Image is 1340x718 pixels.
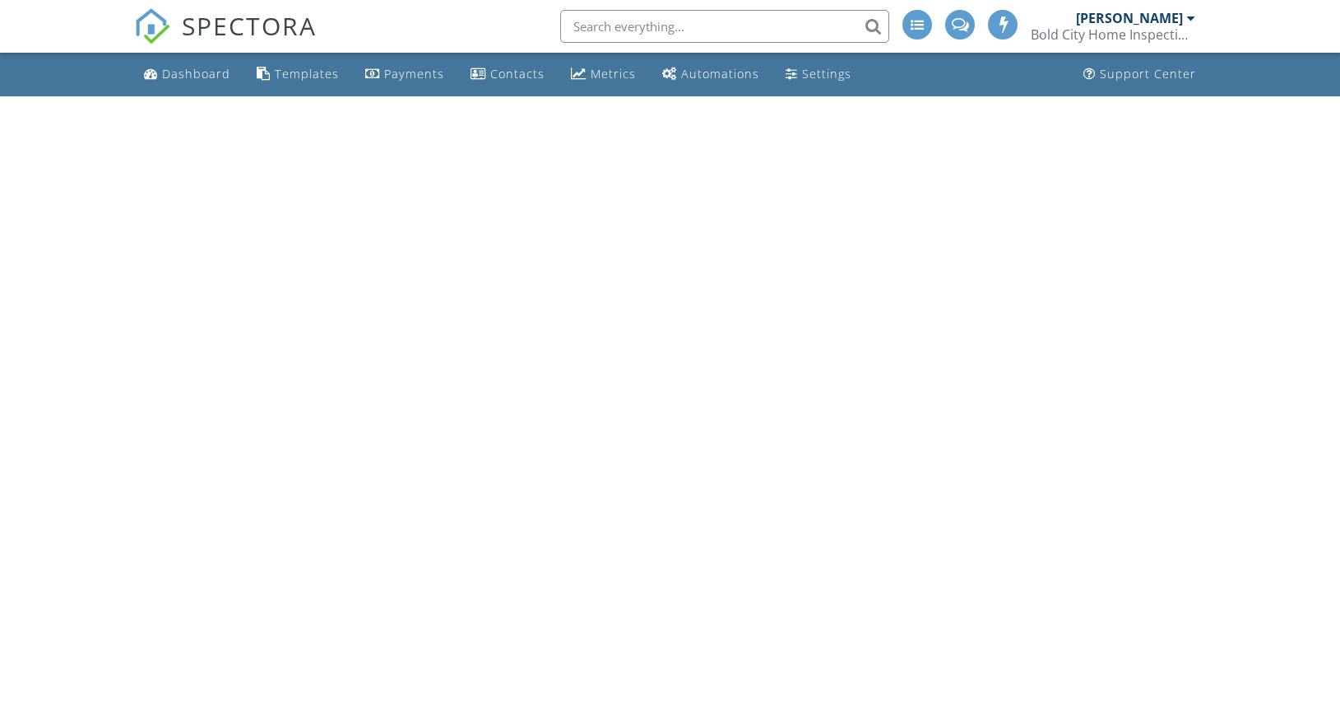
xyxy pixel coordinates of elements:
[182,8,317,43] span: SPECTORA
[779,59,858,90] a: Settings
[250,59,345,90] a: Templates
[591,66,636,82] div: Metrics
[656,59,766,90] a: Automations (Advanced)
[1031,26,1195,43] div: Bold City Home Inspections
[134,22,317,57] a: SPECTORA
[1077,59,1203,90] a: Support Center
[384,66,444,82] div: Payments
[560,10,889,43] input: Search everything...
[681,66,759,82] div: Automations
[1076,10,1183,26] div: [PERSON_NAME]
[490,66,545,82] div: Contacts
[134,8,170,44] img: The Best Home Inspection Software - Spectora
[359,59,451,90] a: Payments
[137,59,237,90] a: Dashboard
[162,66,230,82] div: Dashboard
[275,66,339,82] div: Templates
[564,59,642,90] a: Metrics
[802,66,851,82] div: Settings
[1100,66,1196,82] div: Support Center
[464,59,551,90] a: Contacts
